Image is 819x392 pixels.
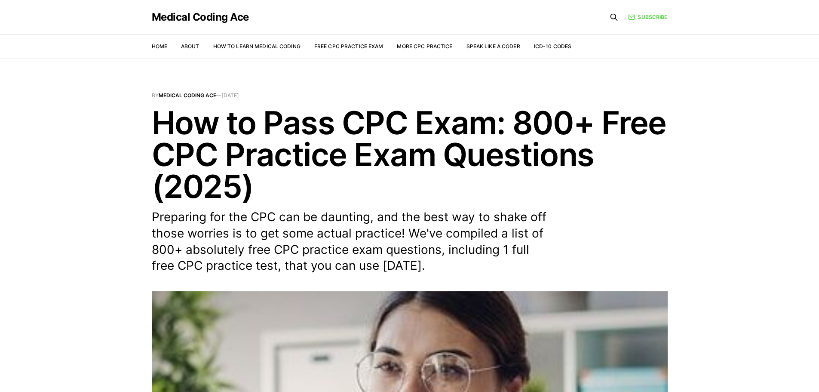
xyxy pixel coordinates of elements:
[159,92,216,99] a: Medical Coding Ace
[152,107,668,202] h1: How to Pass CPC Exam: 800+ Free CPC Practice Exam Questions (2025)
[397,43,452,49] a: More CPC Practice
[221,92,239,99] time: [DATE]
[628,13,667,21] a: Subscribe
[152,209,547,274] p: Preparing for the CPC can be daunting, and the best way to shake off those worries is to get some...
[466,43,520,49] a: Speak Like a Coder
[314,43,383,49] a: Free CPC Practice Exam
[152,12,249,22] a: Medical Coding Ace
[152,43,167,49] a: Home
[152,93,668,98] span: By —
[534,43,571,49] a: ICD-10 Codes
[181,43,199,49] a: About
[213,43,301,49] a: How to Learn Medical Coding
